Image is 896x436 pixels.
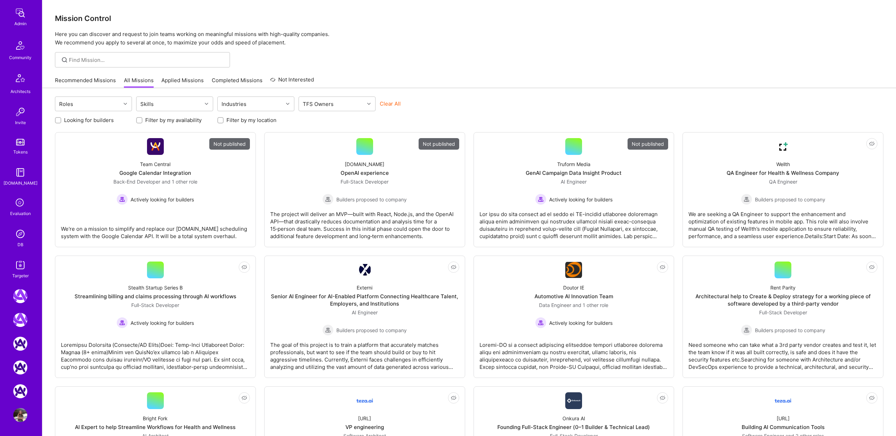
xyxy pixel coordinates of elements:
[117,317,128,328] img: Actively looking for builders
[286,102,289,106] i: icon Chevron
[12,313,29,327] a: A.Team: GenAI Practice Framework
[322,324,334,336] img: Builders proposed to company
[688,262,877,372] a: Rent ParityArchitectural help to Create & Deploy strategy for a working piece of software develop...
[336,327,407,334] span: Builders proposed to company
[13,384,27,398] img: A.Team: Google Calendar Integration Testing
[322,194,334,205] img: Builders proposed to company
[61,262,250,372] a: Stealth Startup Series BStreamlining billing and claims processing through AI workflowsFull-Stack...
[565,392,582,409] img: Company Logo
[759,309,807,315] span: Full-Stack Developer
[61,56,69,64] i: icon SearchGrey
[755,327,825,334] span: Builders proposed to company
[776,160,790,168] div: Wellth
[12,289,29,303] a: A.Team: Leading A.Team's Marketing & DemandGen
[139,99,155,109] div: Skills
[55,30,883,47] p: Here you can discover and request to join teams working on meaningful missions with high-quality ...
[13,337,27,351] img: A.Team: AI Solutions
[367,102,371,106] i: icon Chevron
[451,395,456,401] i: icon EyeClosed
[270,336,459,371] div: The goal of this project is to train a platform that accurately matches professionals, but want t...
[270,76,314,88] a: Not Interested
[128,284,183,291] div: Stealth Startup Series B
[741,194,752,205] img: Builders proposed to company
[775,392,791,409] img: Company Logo
[688,205,877,240] div: We are seeking a QA Engineer to support the enhancement and optimization of existing features in ...
[161,77,204,88] a: Applied Missions
[534,293,613,300] div: Automotive AI Innovation Team
[57,99,75,109] div: Roles
[69,56,225,64] input: Find Mission...
[777,415,790,422] div: [URL]
[10,210,31,217] div: Evaluation
[535,317,546,328] img: Actively looking for builders
[380,100,401,107] button: Clear All
[479,262,668,372] a: Company LogoDoutor IEAutomotive AI Innovation TeamData Engineer and 1 other roleActively looking ...
[9,54,31,61] div: Community
[770,284,796,291] div: Rent Parity
[561,179,587,185] span: AI Engineer
[13,227,27,241] img: Admin Search
[479,205,668,240] div: Lor ipsu do sita consect ad el seddo ei TE-incidid utlaboree doloremagn aliqua enim adminimven qu...
[13,165,27,179] img: guide book
[61,220,250,240] div: We're on a mission to simplify and replace our [DOMAIN_NAME] scheduling system with the Google Ca...
[301,99,335,109] div: TFS Owners
[12,37,29,54] img: Community
[14,196,27,210] i: icon SelectionTeam
[535,194,546,205] img: Actively looking for builders
[13,6,27,20] img: admin teamwork
[131,302,179,308] span: Full-Stack Developer
[356,392,373,409] img: Company Logo
[55,77,116,88] a: Recommended Missions
[526,169,622,177] div: GenAI Campaign Data Insight Product
[565,262,582,278] img: Company Logo
[241,395,247,401] i: icon EyeClosed
[212,77,262,88] a: Completed Missions
[117,194,128,205] img: Actively looking for builders
[162,179,197,185] span: and 1 other role
[131,196,194,203] span: Actively looking for builders
[10,88,30,95] div: Architects
[205,102,208,106] i: icon Chevron
[113,179,160,185] span: Back-End Developer
[55,14,883,23] h3: Mission Control
[775,138,791,155] img: Company Logo
[270,205,459,240] div: The project will deliver an MVP—built with React, Node.js, and the OpenAI API—that drastically re...
[688,336,877,371] div: Need someone who can take what a 3rd party vendor creates and test it, let the team know if it wa...
[345,160,384,168] div: [DOMAIN_NAME]
[557,160,590,168] div: Truform Media
[12,408,29,422] a: User Avatar
[12,384,29,398] a: A.Team: Google Calendar Integration Testing
[341,179,388,185] span: Full-Stack Developer
[549,319,612,327] span: Actively looking for builders
[119,169,191,177] div: Google Calendar Integration
[124,102,127,106] i: icon Chevron
[357,284,372,291] div: Externi
[12,272,29,279] div: Targeter
[727,169,839,177] div: QA Engineer for Health & Wellness Company
[145,116,202,124] label: Filter by my availability
[755,196,825,203] span: Builders proposed to company
[13,258,27,272] img: Skill Targeter
[12,71,29,88] img: Architects
[61,138,250,241] a: Not publishedCompany LogoTeam CentralGoogle Calendar IntegrationBack-End Developer and 1 other ro...
[562,415,585,422] div: Onkura AI
[352,309,378,315] span: AI Engineer
[628,138,668,150] div: Not published
[869,395,875,401] i: icon EyeClosed
[15,119,26,126] div: Invite
[140,160,170,168] div: Team Central
[419,138,459,150] div: Not published
[241,264,247,270] i: icon EyeClosed
[345,423,384,431] div: VP engineering
[451,264,456,270] i: icon EyeClosed
[741,324,752,336] img: Builders proposed to company
[336,196,407,203] span: Builders proposed to company
[479,138,668,241] a: Not publishedTruform MediaGenAI Campaign Data Insight ProductAI Engineer Actively looking for bui...
[270,293,459,307] div: Senior AI Engineer for AI-Enabled Platform Connecting Healthcare Talent, Employers, and Institutions
[769,179,797,185] span: QA Engineer
[61,336,250,371] div: Loremipsu Dolorsita (Consecte/AD Elits)Doei: Temp-Inci Utlaboreet Dolor: Magnaa (8+ enima)Minim v...
[13,408,27,422] img: User Avatar
[341,169,389,177] div: OpenAI experience
[479,336,668,371] div: Loremi-DO si a consect adipiscing elitseddoe tempori utlaboree dolorema aliqu eni adminimveniam q...
[539,302,571,308] span: Data Engineer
